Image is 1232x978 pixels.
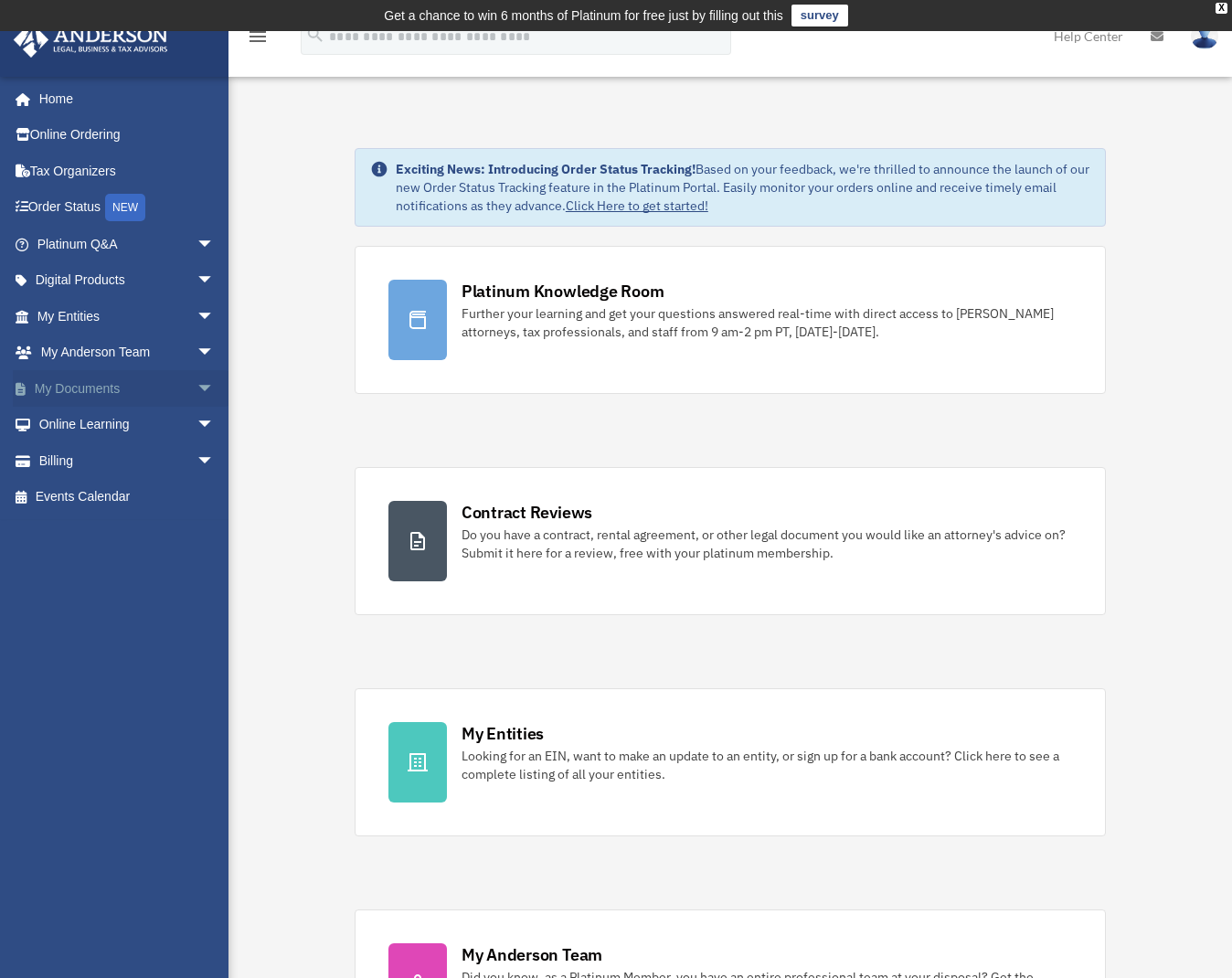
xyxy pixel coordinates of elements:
div: Get a chance to win 6 months of Platinum for free just by filling out this [384,5,783,27]
div: My Entities [462,722,544,745]
span: arrow_drop_down [196,370,233,408]
a: Online Ordering [13,117,242,154]
a: menu [247,32,269,48]
img: Anderson Advisors Platinum Portal [8,22,174,58]
span: arrow_drop_down [196,262,233,300]
span: arrow_drop_down [196,442,233,480]
div: Platinum Knowledge Room [462,280,664,303]
div: Based on your feedback, we're thrilled to announce the launch of our new Order Status Tracking fe... [396,160,1090,215]
div: My Anderson Team [462,943,602,966]
div: Further your learning and get your questions answered real-time with direct access to [PERSON_NAM... [462,304,1072,341]
span: arrow_drop_down [196,226,233,263]
img: User Pic [1191,23,1218,49]
i: search [305,25,325,45]
div: Contract Reviews [462,501,592,524]
a: My Anderson Teamarrow_drop_down [13,335,242,371]
div: NEW [105,194,145,221]
a: My Entities Looking for an EIN, want to make an update to an entity, or sign up for a bank accoun... [355,688,1106,836]
a: My Entitiesarrow_drop_down [13,298,242,335]
a: Online Learningarrow_drop_down [13,407,242,443]
a: Order StatusNEW [13,189,242,227]
span: arrow_drop_down [196,407,233,444]
span: arrow_drop_down [196,335,233,372]
a: Click Here to get started! [566,197,708,214]
a: Tax Organizers [13,153,242,189]
a: Platinum Knowledge Room Further your learning and get your questions answered real-time with dire... [355,246,1106,394]
span: arrow_drop_down [196,298,233,335]
a: Platinum Q&Aarrow_drop_down [13,226,242,262]
a: Digital Productsarrow_drop_down [13,262,242,299]
a: survey [791,5,848,27]
a: My Documentsarrow_drop_down [13,370,242,407]
i: menu [247,26,269,48]
a: Events Calendar [13,479,242,516]
div: close [1216,3,1227,14]
a: Home [13,80,233,117]
strong: Exciting News: Introducing Order Status Tracking! [396,161,696,177]
a: Billingarrow_drop_down [13,442,242,479]
div: Do you have a contract, rental agreement, or other legal document you would like an attorney's ad... [462,526,1072,562]
a: Contract Reviews Do you have a contract, rental agreement, or other legal document you would like... [355,467,1106,615]
div: Looking for an EIN, want to make an update to an entity, or sign up for a bank account? Click her... [462,747,1072,783]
